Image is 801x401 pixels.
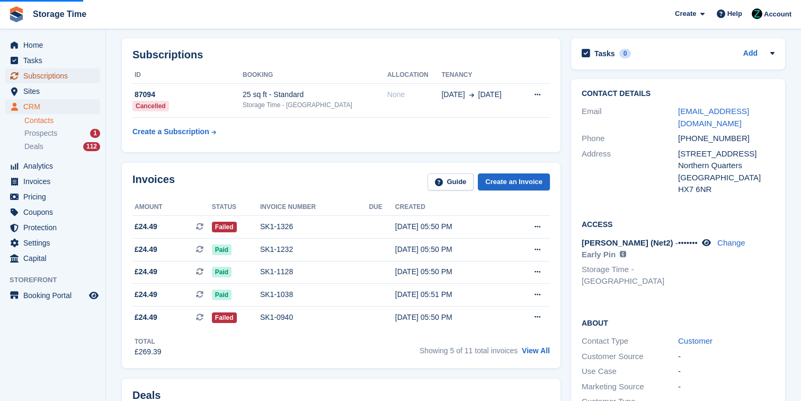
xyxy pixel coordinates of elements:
a: menu [5,159,100,173]
h2: Access [582,219,775,229]
a: Guide [428,173,474,191]
a: menu [5,53,100,68]
div: Address [582,148,678,196]
div: £269.39 [135,346,162,358]
span: Help [727,8,742,19]
th: Status [212,199,260,216]
a: Preview store [87,289,100,302]
li: Storage Time - [GEOGRAPHIC_DATA] [582,264,678,287]
div: [GEOGRAPHIC_DATA] [678,172,775,184]
img: Zain Sarwar [752,8,762,19]
th: Invoice number [260,199,369,216]
a: menu [5,236,100,250]
div: SK1-0940 [260,312,369,323]
div: Northern Quarters [678,160,775,172]
a: Change [717,238,745,247]
a: menu [5,205,100,220]
a: Create an Invoice [478,173,550,191]
th: ID [132,67,243,84]
div: Phone [582,133,678,145]
a: Create a Subscription [132,122,216,142]
div: 87094 [132,89,243,100]
span: Sites [23,84,87,99]
div: HX7 6NR [678,184,775,196]
span: Invoices [23,174,87,189]
th: Amount [132,199,212,216]
span: £24.49 [135,266,157,277]
span: Capital [23,251,87,266]
a: menu [5,68,100,83]
div: Customer Source [582,351,678,363]
th: Allocation [387,67,442,84]
div: SK1-1128 [260,266,369,277]
th: Booking [243,67,387,84]
span: Analytics [23,159,87,173]
a: menu [5,189,100,204]
span: Deals [24,142,43,152]
a: menu [5,251,100,266]
h2: Tasks [594,49,615,58]
div: SK1-1232 [260,244,369,255]
a: menu [5,174,100,189]
a: Contacts [24,116,100,126]
div: Use Case [582,365,678,378]
div: [DATE] 05:50 PM [395,221,506,232]
a: Storage Time [29,5,91,23]
div: None [387,89,442,100]
div: [DATE] 05:50 PM [395,266,506,277]
span: £24.49 [135,289,157,300]
span: Home [23,38,87,53]
span: Subscriptions [23,68,87,83]
a: [EMAIL_ADDRESS][DOMAIN_NAME] [678,107,749,128]
span: Pricing [23,189,87,204]
div: 1 [90,129,100,138]
span: Coupons [23,205,87,220]
div: SK1-1326 [260,221,369,232]
a: menu [5,99,100,114]
span: CRM [23,99,87,114]
img: icon-info-grey-7440780725fd019a000dd9b08b2336e03edf1995a4989e88bcd33f0948082b44.svg [620,251,626,257]
div: 0 [619,49,631,58]
div: Email [582,106,678,129]
div: Storage Time - [GEOGRAPHIC_DATA] [243,100,387,110]
div: [PHONE_NUMBER] [678,133,775,145]
span: Paid [212,290,232,300]
span: Prospects [24,128,57,138]
a: Customer [678,336,713,345]
a: menu [5,220,100,235]
span: Showing 5 of 11 total invoices [420,346,518,355]
th: Due [369,199,395,216]
div: - [678,365,775,378]
span: £24.49 [135,244,157,255]
div: [DATE] 05:50 PM [395,244,506,255]
div: SK1-1038 [260,289,369,300]
span: Tasks [23,53,87,68]
span: £24.49 [135,221,157,232]
div: [STREET_ADDRESS] [678,148,775,160]
span: Failed [212,222,237,232]
div: Total [135,337,162,346]
span: Paid [212,245,232,255]
div: Create a Subscription [132,126,209,137]
div: [DATE] 05:51 PM [395,289,506,300]
span: Create [675,8,696,19]
span: [PERSON_NAME] (Net2) [582,238,673,247]
h2: Subscriptions [132,49,550,61]
div: - [678,381,775,393]
span: Protection [23,220,87,235]
span: Settings [23,236,87,250]
a: Deals 112 [24,141,100,152]
span: £24.49 [135,312,157,323]
span: Booking Portal [23,288,87,303]
a: Add [743,48,758,60]
img: stora-icon-8386f47178a22dfd0bd8f6a31ec36ba5ce8667c1dd55bd0f319d3a0aa187defe.svg [8,6,24,22]
span: ••••••• [678,238,698,247]
th: Created [395,199,506,216]
a: menu [5,288,100,303]
span: Storefront [10,275,105,285]
h2: Invoices [132,173,175,191]
a: menu [5,84,100,99]
a: Prospects 1 [24,128,100,139]
span: [DATE] [441,89,465,100]
div: 112 [83,142,100,151]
